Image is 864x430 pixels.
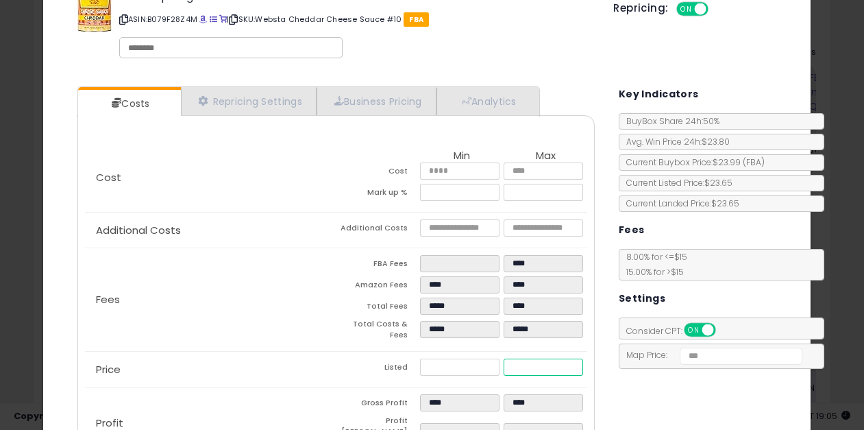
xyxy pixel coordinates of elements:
span: Avg. Win Price 24h: $23.80 [619,136,730,147]
span: $23.99 [713,156,765,168]
span: 8.00 % for <= $15 [619,251,687,278]
span: Current Listed Price: $23.65 [619,177,732,189]
span: Map Price: [619,349,802,361]
td: Cost [336,163,420,184]
td: Total Fees [336,298,420,319]
p: Fees [85,294,336,305]
p: Profit [85,418,336,429]
span: ( FBA ) [743,156,765,168]
th: Max [504,150,587,163]
span: Current Buybox Price: [619,156,765,168]
td: Mark up % [336,184,420,205]
a: Repricing Settings [181,87,317,115]
th: Min [420,150,504,163]
p: Cost [85,172,336,183]
span: ON [678,3,695,15]
td: Listed [336,359,420,380]
a: Costs [78,90,180,117]
td: FBA Fees [336,255,420,276]
span: 15.00 % for > $15 [619,266,684,278]
a: All offer listings [210,14,217,25]
td: Gross Profit [336,394,420,416]
span: OFF [713,324,735,336]
span: FBA [404,12,429,27]
a: BuyBox page [199,14,207,25]
span: BuyBox Share 24h: 50% [619,115,719,127]
span: Consider CPT: [619,325,734,337]
td: Additional Costs [336,219,420,241]
h5: Settings [619,290,665,307]
span: OFF [706,3,728,15]
p: Additional Costs [85,225,336,236]
h5: Key Indicators [619,86,699,103]
td: Total Costs & Fees [336,319,420,344]
a: Your listing only [219,14,227,25]
span: ON [685,324,702,336]
td: Amazon Fees [336,276,420,298]
h5: Fees [619,222,645,239]
a: Business Pricing [317,87,436,115]
span: Current Landed Price: $23.65 [619,198,739,209]
p: Price [85,364,336,375]
a: Analytics [436,87,538,115]
h5: Repricing: [613,3,668,14]
p: ASIN: B079F28Z4M | SKU: Websta Cheddar Cheese Sauce #10 [119,8,593,30]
